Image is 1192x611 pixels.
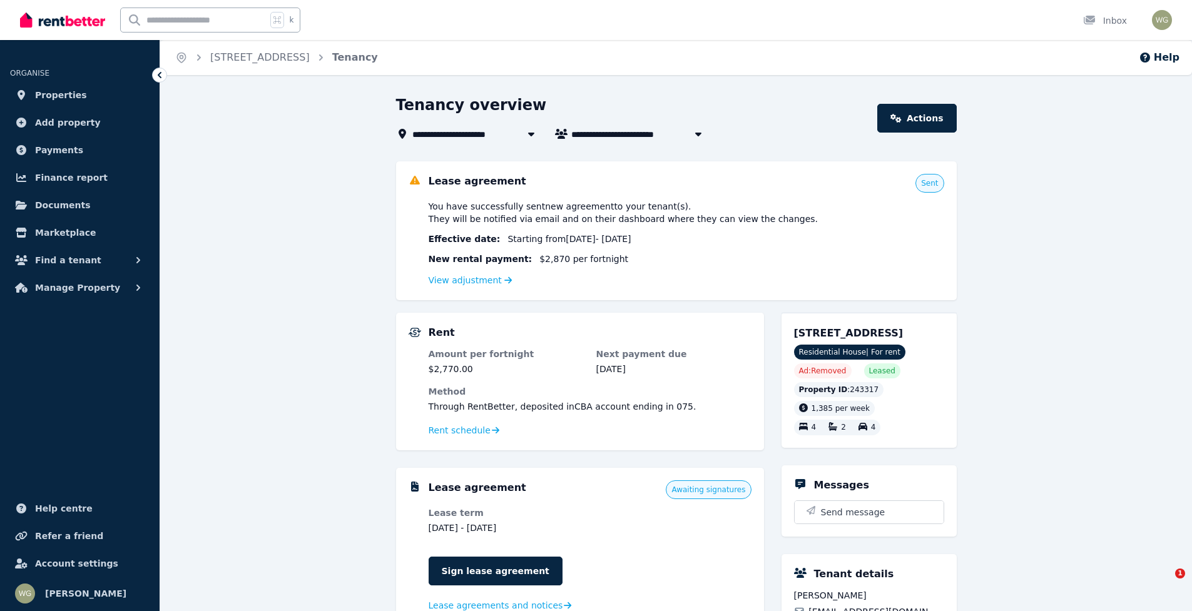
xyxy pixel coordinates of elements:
[877,104,956,133] a: Actions
[507,233,631,245] span: Starting from [DATE] - [DATE]
[429,507,584,519] dt: Lease term
[596,363,751,375] dd: [DATE]
[35,528,103,543] span: Refer a friend
[794,382,884,397] div: : 243317
[10,523,150,548] a: Refer a friend
[429,557,563,585] a: Sign lease agreement
[35,143,83,158] span: Payments
[35,280,120,295] span: Manage Property
[10,275,150,300] button: Manage Property
[10,110,150,135] a: Add property
[10,496,150,521] a: Help centre
[429,200,818,225] span: You have successfully sent new agreement to your tenant(s) . They will be notified via email and ...
[429,363,584,375] dd: $2,770.00
[429,325,455,340] h5: Rent
[35,225,96,240] span: Marketplace
[871,423,876,432] span: 4
[1139,50,1179,65] button: Help
[814,478,869,493] h5: Messages
[409,328,421,337] img: Rental Payments
[35,253,101,268] span: Find a tenant
[10,193,150,218] a: Documents
[429,522,584,534] dd: [DATE] - [DATE]
[1083,14,1127,27] div: Inbox
[841,423,846,432] span: 2
[429,348,584,360] dt: Amount per fortnight
[429,424,491,437] span: Rent schedule
[396,95,547,115] h1: Tenancy overview
[10,165,150,190] a: Finance report
[921,178,938,188] span: Sent
[539,253,628,265] span: $2,870 per fortnight
[10,248,150,273] button: Find a tenant
[1152,10,1172,30] img: warwick gray
[10,220,150,245] a: Marketplace
[429,480,526,495] h5: Lease agreement
[429,385,751,398] dt: Method
[794,327,904,339] span: [STREET_ADDRESS]
[429,424,500,437] a: Rent schedule
[20,11,105,29] img: RentBetter
[10,138,150,163] a: Payments
[210,51,310,63] a: [STREET_ADDRESS]
[1149,568,1179,598] iframe: Intercom live chat
[45,586,126,601] span: [PERSON_NAME]
[35,198,91,213] span: Documents
[429,174,526,189] h5: Lease agreement
[10,69,49,78] span: ORGANISE
[10,83,150,108] a: Properties
[429,233,501,245] span: Effective date :
[35,115,101,130] span: Add property
[35,170,108,185] span: Finance report
[15,583,35,603] img: warwick gray
[160,40,393,75] nav: Breadcrumb
[671,485,745,495] span: Awaiting signatures
[429,253,532,265] span: New rental payment:
[799,385,848,395] span: Property ID
[35,501,93,516] span: Help centre
[429,401,696,412] span: Through RentBetter , deposited in CBA account ending in 075 .
[1175,568,1185,578] span: 1
[869,366,895,376] span: Leased
[35,556,118,571] span: Account settings
[429,275,512,285] a: View adjustment
[799,366,847,376] span: Ad: Removed
[795,501,944,523] button: Send message
[812,404,870,413] span: 1,385 per week
[794,345,905,360] span: Residential House | For rent
[596,348,751,360] dt: Next payment due
[821,506,885,518] span: Send message
[10,551,150,576] a: Account settings
[289,15,293,25] span: k
[812,423,817,432] span: 4
[332,51,378,63] a: Tenancy
[794,589,944,602] span: [PERSON_NAME]
[35,88,87,103] span: Properties
[814,567,894,582] h5: Tenant details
